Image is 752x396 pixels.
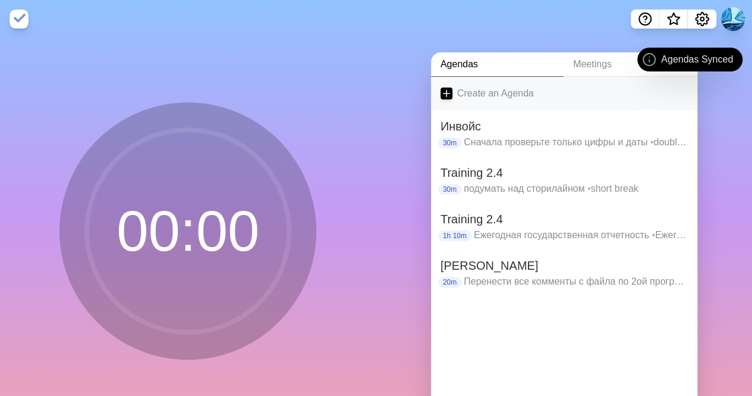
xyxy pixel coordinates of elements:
a: Agendas [431,52,564,77]
h2: Training 2.4 [440,164,688,182]
span: • [652,230,655,240]
p: 20m [438,277,461,288]
p: 30m [438,138,461,148]
h2: [PERSON_NAME] [440,257,688,275]
p: Перенести все комменты с файла по 2ой программе [464,275,688,289]
p: Сначала проверьте только цифры и даты double check [464,135,688,149]
h2: Training 2.4 [440,210,688,228]
p: Ежегодная государственная отчетность Ежегодная государственная отчетность Оценка расходов [474,228,688,242]
p: 30m [438,184,461,195]
span: Agendas Synced [661,52,733,67]
p: 1h 10m [438,230,471,241]
button: Help [631,10,659,29]
button: What’s new [659,10,688,29]
a: Meetings [564,52,697,77]
img: timeblocks logo [10,10,29,29]
a: Create an Agenda [431,77,697,110]
button: Settings [688,10,716,29]
span: • [587,183,591,194]
span: • [650,137,654,147]
p: подумать над сторилайном short break [464,182,688,196]
h2: Инвойс [440,117,688,135]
